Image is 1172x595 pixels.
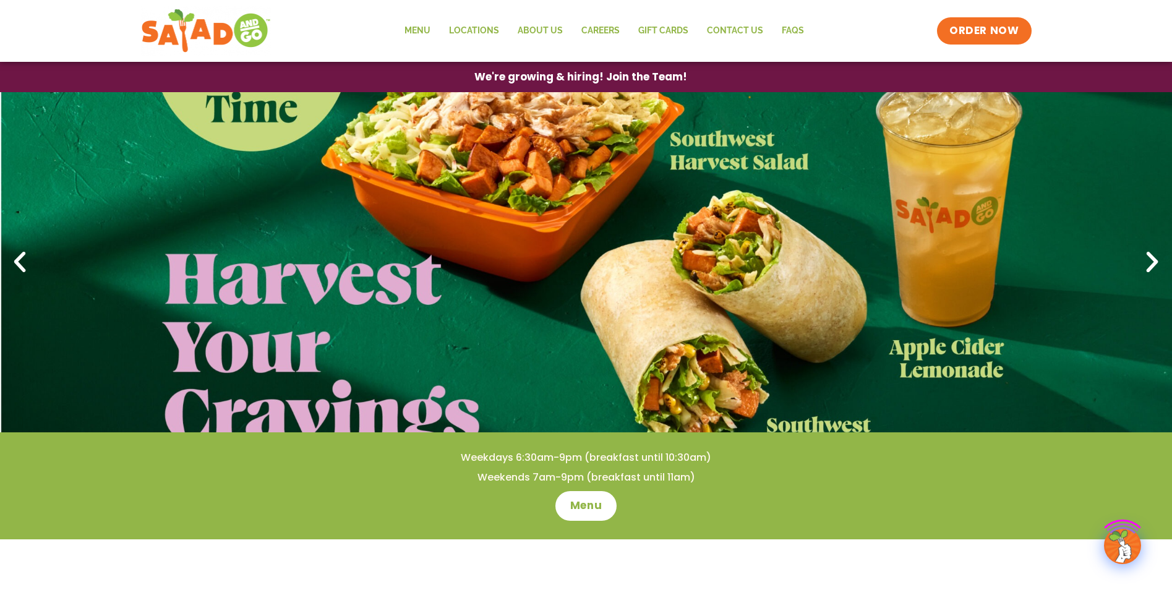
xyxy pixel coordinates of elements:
img: new-SAG-logo-768×292 [141,6,272,56]
a: Contact Us [698,17,772,45]
a: GIFT CARDS [629,17,698,45]
span: Menu [570,499,602,513]
span: We're growing & hiring! Join the Team! [474,72,687,82]
a: Menu [395,17,440,45]
a: ORDER NOW [937,17,1031,45]
a: Careers [572,17,629,45]
nav: Menu [395,17,813,45]
a: Locations [440,17,508,45]
h4: Weekdays 6:30am-9pm (breakfast until 10:30am) [25,451,1147,464]
h4: Weekends 7am-9pm (breakfast until 11am) [25,471,1147,484]
a: Menu [555,491,617,521]
span: ORDER NOW [949,24,1019,38]
a: We're growing & hiring! Join the Team! [456,62,706,92]
a: About Us [508,17,572,45]
a: FAQs [772,17,813,45]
